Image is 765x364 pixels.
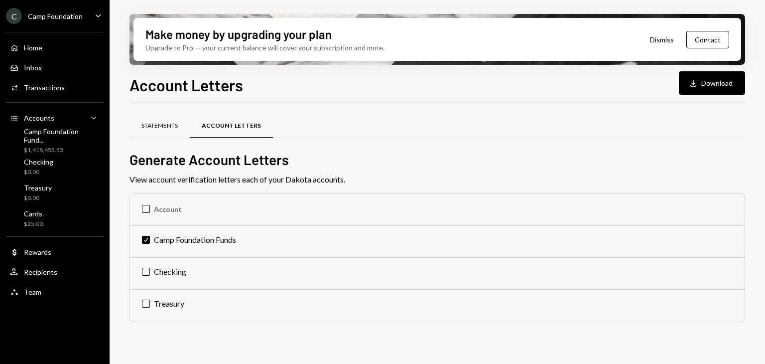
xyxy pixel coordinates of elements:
[24,248,51,256] div: Rewards
[6,8,22,24] div: C
[24,288,41,296] div: Team
[6,78,104,96] a: Transactions
[24,268,57,276] div: Recipients
[6,206,104,230] a: Cards$25.00
[24,183,52,192] div: Treasury
[6,181,104,204] a: Treasury$0.00
[202,122,261,130] div: Account Letters
[129,113,190,139] a: Statements
[24,63,42,72] div: Inbox
[145,26,332,42] div: Make money by upgrading your plan
[679,71,745,95] button: Download
[28,12,83,20] div: Camp Foundation
[24,209,43,218] div: Cards
[6,263,104,281] a: Recipients
[145,42,384,53] div: Upgrade to Pro — your current balance will cover your subscription and more.
[6,58,104,76] a: Inbox
[24,220,43,228] div: $25.00
[24,194,52,202] div: $0.00
[129,150,745,170] h2: Generate Account Letters
[6,38,104,56] a: Home
[6,283,104,301] a: Team
[141,122,178,130] div: Statements
[6,109,104,127] a: Accounts
[24,158,53,166] div: Checking
[24,168,53,177] div: $0.00
[24,43,42,52] div: Home
[190,113,273,139] a: Account Letters
[6,155,104,179] a: Checking$0.00
[129,75,243,95] h1: Account Letters
[129,174,745,185] div: View account verification letters each of your Dakota accounts.
[637,28,686,51] button: Dismiss
[6,243,104,261] a: Rewards
[686,31,729,48] button: Contact
[6,129,104,153] a: Camp Foundation Fund...$1,418,453.53
[24,83,65,92] div: Transactions
[24,146,100,155] div: $1,418,453.53
[24,127,100,144] div: Camp Foundation Fund...
[24,114,54,122] div: Accounts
